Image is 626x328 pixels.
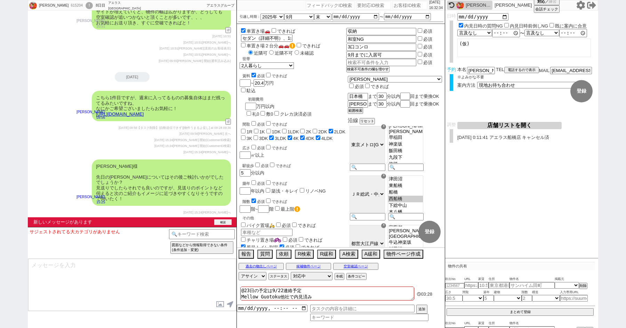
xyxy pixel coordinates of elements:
button: R検索 [295,250,314,259]
label: 必須 [423,37,432,42]
label: 風呂トイレ別室 [240,245,278,250]
label: 未確認 [293,50,314,56]
div: 万円以内 [245,94,312,117]
label: 3LDK [275,136,286,141]
span: 案内方法 [457,83,475,88]
label: 2K [306,129,311,134]
label: 1DK [272,129,281,134]
input: 東京都港区海岸３ [489,282,509,289]
span: [PERSON_NAME]へ [202,150,231,154]
span: URL [464,276,478,282]
span: 回まで乗換OK [410,94,439,99]
label: 必須 [423,44,432,49]
p: 15:25 [77,200,105,205]
div: ☓ [381,174,386,179]
label: 4K [293,136,299,141]
input: サンハイム田町 [509,282,555,289]
option: 津田沼 [388,176,423,182]
p: [PERSON_NAME] [77,194,105,200]
span: [DATE] 10:51 [160,47,178,50]
label: 1R [247,129,252,134]
option: 飯田橋 [388,148,423,154]
input: https://suumo.jp/chintai/jnc_000022489271 [560,295,588,302]
div: 年以内 [240,179,346,195]
button: 図面などから情報取得できない条件 (条件追加・変更) [170,241,233,254]
button: ↺ [225,119,231,125]
input: 🔍 [350,164,385,171]
p: 16:32:34 [429,5,443,11]
div: 広さ [242,144,346,151]
input: 10.5 [478,282,489,289]
input: バイク置場🛵 [241,222,246,227]
p: 物件の共有 [445,262,595,270]
div: こちら1件目ですが、週末に入ってるものの募集自体はまだ残ってるみたいですね、 なにかご希望ございましたらお気軽に！ [92,91,231,121]
input: できれば [299,237,303,242]
label: リノベNG [305,188,326,194]
span: 入力専用URL [560,290,588,295]
div: [DATE] [115,72,150,82]
button: 追加 [416,305,427,314]
button: 依頼 [276,250,291,259]
div: 初期費用 [248,97,312,102]
label: 近隣可 [247,50,267,56]
p: [PERSON_NAME] [77,18,105,24]
button: 登録 [418,221,441,243]
label: 既に案内に合意 [555,23,587,29]
label: 必須 [423,60,432,65]
label: バイク置場🛵 [240,223,275,228]
span: TEL [496,67,504,72]
input: 要対応ID検索 [356,1,391,9]
span: [DATE] 10:51 [184,53,202,56]
button: 確認 [214,219,232,225]
input: 車種など [241,229,292,236]
div: 8日目 [96,3,105,8]
input: 近隣不可 [269,50,274,55]
option: 九段下 [388,154,423,161]
input: できれば [272,28,276,33]
input: フィードバックID検索 [306,1,354,9]
span: [DATE] 09:56 [119,126,137,130]
label: 3K [247,136,252,141]
span: 階数 [522,290,532,295]
label: 4LDK [321,136,333,141]
span: [DATE] 15:24 [154,144,173,148]
button: ↺ [225,27,231,33]
button: 質問 [257,250,273,259]
input: できれば [297,43,301,47]
span: [DATE] 09:56 [179,132,198,135]
input: キーワード [310,314,428,321]
div: サジェストされてる大カテゴリがありません [30,229,169,235]
span: 沿線 [348,117,358,123]
option: [GEOGRAPHIC_DATA][PERSON_NAME] [388,234,423,239]
p: 09:56 [77,115,105,120]
button: 会話チェック [534,5,560,13]
input: 🔍 [388,213,424,220]
div: 〜 [457,29,596,37]
span: URL [464,321,478,326]
option: 飯田橋 [388,246,423,252]
span: 必須 [257,74,265,78]
input: 未確認 [295,50,299,55]
label: できれば [265,181,287,186]
p: [PERSON_NAME] [77,109,105,115]
input: 30.5 [445,295,463,302]
div: 分以内 [240,162,346,177]
option: 本八幡 [388,209,423,216]
span: 予約 [447,67,456,72]
span: 03:28 [421,291,432,297]
img: 0he5grs_jQOhpKCyzS42lEZTpbOXBpemMINWkhenxebCl1OXVFMWQmfXtYbSJ1OH9MZGR2LHYMNylGGE18VF3GLk07ZC1zP3l... [456,1,464,9]
input: 検索不可条件を入力 [346,59,416,66]
span: 【タスク削除】(自動送信できず)[物件うまるよ促し] at 09-28 09:36 [137,126,231,130]
p: [PERSON_NAME] [495,2,532,8]
span: 家賃 [478,321,489,326]
span: 必須 [288,237,297,243]
label: 敷0 [266,111,273,117]
span: 必須 [355,84,364,89]
input: お客様ID検索 [393,1,427,9]
option: [PERSON_NAME][PERSON_NAME] [388,228,423,234]
label: 礼0 [252,111,259,117]
span: [DATE] 15:24 [184,211,202,214]
label: 築浅・キレイ [271,188,298,194]
div: まで 分以内 [348,100,442,108]
button: ステータス [268,273,289,280]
